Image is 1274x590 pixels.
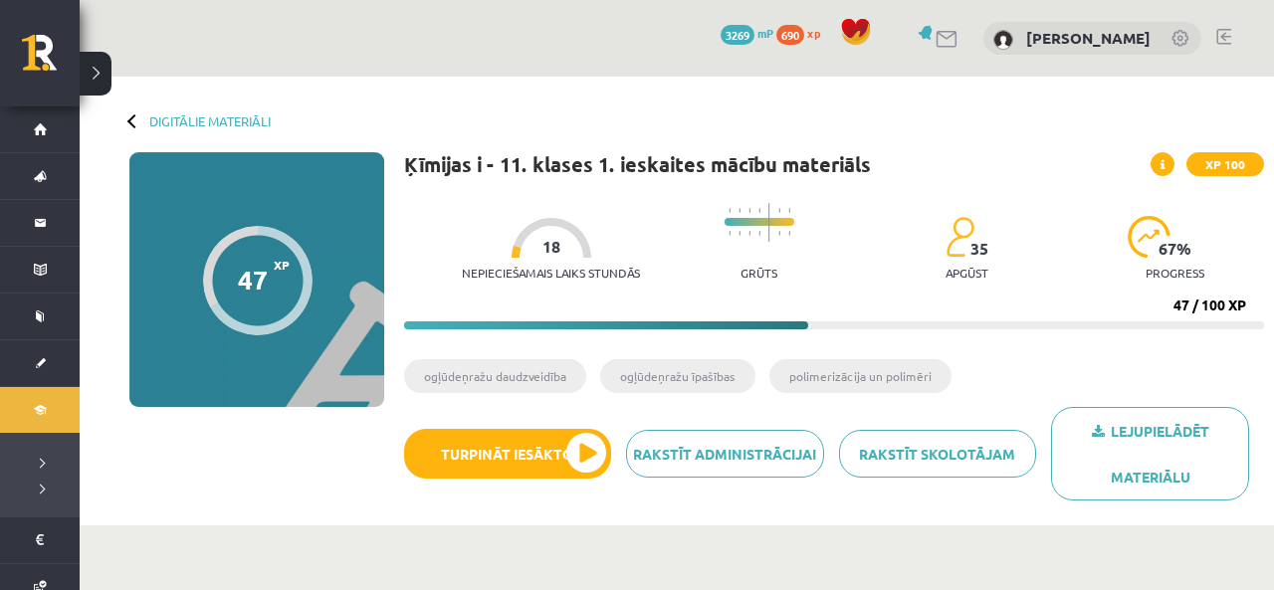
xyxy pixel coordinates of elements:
a: [PERSON_NAME] [1026,28,1151,48]
img: icon-long-line-d9ea69661e0d244f92f715978eff75569469978d946b2353a9bb055b3ed8787d.svg [768,203,770,242]
button: Turpināt iesākto [404,429,611,479]
li: polimerizācija un polimēri [769,359,952,393]
img: icon-short-line-57e1e144782c952c97e751825c79c345078a6d821885a25fce030b3d8c18986b.svg [778,208,780,213]
img: icon-short-line-57e1e144782c952c97e751825c79c345078a6d821885a25fce030b3d8c18986b.svg [778,231,780,236]
img: icon-short-line-57e1e144782c952c97e751825c79c345078a6d821885a25fce030b3d8c18986b.svg [758,208,760,213]
span: 35 [970,240,988,258]
p: apgūst [946,266,988,280]
img: students-c634bb4e5e11cddfef0936a35e636f08e4e9abd3cc4e673bd6f9a4125e45ecb1.svg [946,216,974,258]
img: icon-short-line-57e1e144782c952c97e751825c79c345078a6d821885a25fce030b3d8c18986b.svg [739,231,741,236]
span: XP 100 [1186,152,1264,176]
div: 47 [238,265,268,295]
img: icon-short-line-57e1e144782c952c97e751825c79c345078a6d821885a25fce030b3d8c18986b.svg [748,231,750,236]
img: icon-short-line-57e1e144782c952c97e751825c79c345078a6d821885a25fce030b3d8c18986b.svg [729,208,731,213]
img: icon-short-line-57e1e144782c952c97e751825c79c345078a6d821885a25fce030b3d8c18986b.svg [748,208,750,213]
span: xp [807,25,820,41]
a: Rakstīt skolotājam [839,430,1037,478]
a: Digitālie materiāli [149,113,271,128]
span: 67 % [1159,240,1192,258]
a: Rīgas 1. Tālmācības vidusskola [22,35,80,85]
span: 3269 [721,25,754,45]
a: Lejupielādēt materiālu [1051,407,1249,500]
a: 3269 mP [721,25,773,41]
span: XP [274,258,290,272]
p: Nepieciešamais laiks stundās [462,266,640,280]
li: ogļūdeņražu daudzveidība [404,359,586,393]
img: icon-short-line-57e1e144782c952c97e751825c79c345078a6d821885a25fce030b3d8c18986b.svg [729,231,731,236]
img: icon-short-line-57e1e144782c952c97e751825c79c345078a6d821885a25fce030b3d8c18986b.svg [788,231,790,236]
span: mP [757,25,773,41]
img: icon-short-line-57e1e144782c952c97e751825c79c345078a6d821885a25fce030b3d8c18986b.svg [788,208,790,213]
span: 690 [776,25,804,45]
img: Raivis Nagla [993,30,1013,50]
p: Grūts [741,266,777,280]
img: icon-progress-161ccf0a02000e728c5f80fcf4c31c7af3da0e1684b2b1d7c360e028c24a22f1.svg [1128,216,1170,258]
span: 18 [542,238,560,256]
h1: Ķīmijas i - 11. klases 1. ieskaites mācību materiāls [404,152,871,176]
img: icon-short-line-57e1e144782c952c97e751825c79c345078a6d821885a25fce030b3d8c18986b.svg [739,208,741,213]
a: 690 xp [776,25,830,41]
p: progress [1146,266,1204,280]
img: icon-short-line-57e1e144782c952c97e751825c79c345078a6d821885a25fce030b3d8c18986b.svg [758,231,760,236]
li: ogļūdeņražu īpašības [600,359,755,393]
a: Rakstīt administrācijai [626,430,824,478]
